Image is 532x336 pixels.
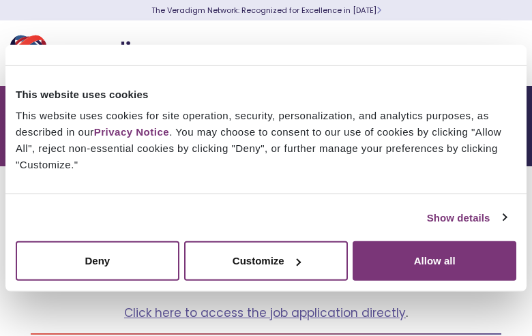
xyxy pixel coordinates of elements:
[427,209,506,226] a: Show details
[16,241,179,281] button: Deny
[376,5,381,16] span: Learn More
[184,241,348,281] button: Customize
[31,304,501,322] p: .
[16,86,516,102] div: This website uses cookies
[10,31,174,76] img: Veradigm logo
[16,108,516,173] div: This website uses cookies for site operation, security, personalization, and analytics purposes, ...
[151,5,381,16] a: The Veradigm Network: Recognized for Excellence in [DATE]Learn More
[94,126,169,138] a: Privacy Notice
[491,35,512,71] button: Toggle Navigation Menu
[353,241,516,281] button: Allow all
[124,305,406,321] a: Click here to access the job application directly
